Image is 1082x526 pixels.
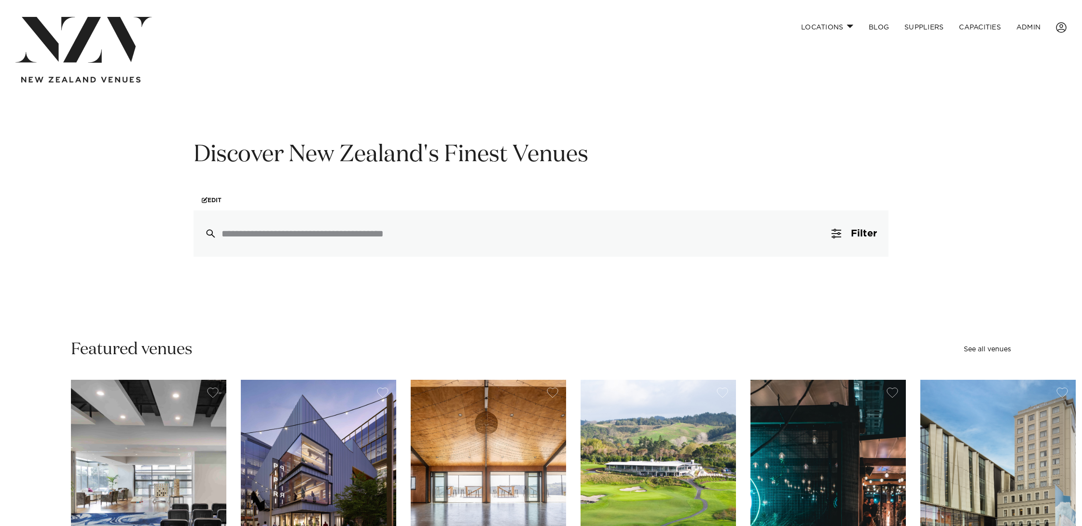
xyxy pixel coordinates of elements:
[951,17,1009,38] a: Capacities
[820,210,888,257] button: Filter
[793,17,861,38] a: Locations
[897,17,951,38] a: SUPPLIERS
[194,140,888,170] h1: Discover New Zealand's Finest Venues
[15,17,152,63] img: nzv-logo.png
[194,190,230,210] a: Edit
[71,339,193,360] h2: Featured venues
[21,77,140,83] img: new-zealand-venues-text.png
[851,229,877,238] span: Filter
[861,17,897,38] a: BLOG
[1009,17,1048,38] a: ADMIN
[964,346,1011,353] a: See all venues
